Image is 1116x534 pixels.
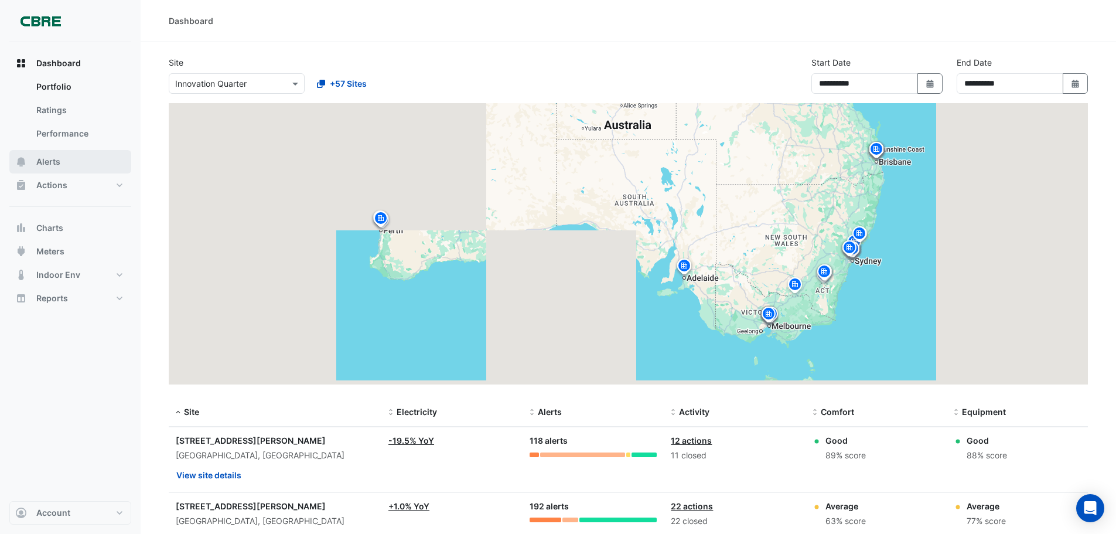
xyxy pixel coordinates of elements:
[9,216,131,240] button: Charts
[1076,494,1104,522] div: Open Intercom Messenger
[9,174,131,197] button: Actions
[184,407,199,417] span: Site
[825,449,866,462] div: 89% score
[967,515,1006,528] div: 77% score
[373,211,391,232] img: site-pin.svg
[176,465,242,485] button: View site details
[811,56,851,69] label: Start Date
[675,257,694,278] img: site-pin.svg
[957,56,992,69] label: End Date
[671,501,713,511] a: 22 actions
[815,263,834,284] img: site-pin.svg
[845,233,864,254] img: site-pin.svg
[309,73,374,94] button: +57 Sites
[169,15,213,27] div: Dashboard
[762,305,780,326] img: site-pin.svg
[840,239,859,260] img: site-pin.svg
[397,407,437,417] span: Electricity
[36,222,63,234] span: Charts
[388,436,434,445] a: -19.5% YoY
[9,263,131,287] button: Indoor Env
[671,515,798,528] div: 22 closed
[27,122,131,145] a: Performance
[786,276,804,297] img: site-pin.svg
[538,407,562,417] span: Alerts
[671,436,712,445] a: 12 actions
[36,246,64,257] span: Meters
[825,500,866,512] div: Average
[15,246,27,257] app-icon: Meters
[9,52,131,75] button: Dashboard
[851,225,869,246] img: site-pin.svg
[967,434,1007,447] div: Good
[825,434,866,447] div: Good
[169,56,183,69] label: Site
[36,57,81,69] span: Dashboard
[15,57,27,69] app-icon: Dashboard
[15,292,27,304] app-icon: Reports
[36,179,67,191] span: Actions
[388,501,429,511] a: +1.0% YoY
[815,264,834,284] img: site-pin.svg
[27,98,131,122] a: Ratings
[9,240,131,263] button: Meters
[36,292,68,304] span: Reports
[962,407,1006,417] span: Equipment
[867,141,886,161] img: site-pin.svg
[27,75,131,98] a: Portfolio
[9,287,131,310] button: Reports
[15,269,27,281] app-icon: Indoor Env
[679,407,709,417] span: Activity
[843,240,862,261] img: site-pin.svg
[36,269,80,281] span: Indoor Env
[825,515,866,528] div: 63% score
[176,449,374,462] div: [GEOGRAPHIC_DATA], [GEOGRAPHIC_DATA]
[176,500,374,512] div: [STREET_ADDRESS][PERSON_NAME]
[36,156,60,168] span: Alerts
[1070,79,1081,89] fa-icon: Select Date
[371,210,390,230] img: site-pin.svg
[9,501,131,525] button: Account
[15,156,27,168] app-icon: Alerts
[14,9,67,33] img: Company Logo
[9,75,131,150] div: Dashboard
[967,500,1006,512] div: Average
[530,434,657,448] div: 118 alerts
[9,150,131,174] button: Alerts
[15,179,27,191] app-icon: Actions
[815,263,834,284] img: site-pin.svg
[371,209,390,230] img: site-pin.svg
[530,500,657,513] div: 192 alerts
[967,449,1007,462] div: 88% score
[176,515,374,528] div: [GEOGRAPHIC_DATA], [GEOGRAPHIC_DATA]
[841,240,860,260] img: site-pin.svg
[15,222,27,234] app-icon: Charts
[330,77,367,90] span: +57 Sites
[925,79,936,89] fa-icon: Select Date
[36,507,70,519] span: Account
[759,305,778,326] img: site-pin.svg
[814,266,833,286] img: site-pin.svg
[671,449,798,462] div: 11 closed
[176,434,374,447] div: [STREET_ADDRESS][PERSON_NAME]
[850,225,869,246] img: site-pin.svg
[868,141,886,161] img: site-pin.svg
[821,407,854,417] span: Comfort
